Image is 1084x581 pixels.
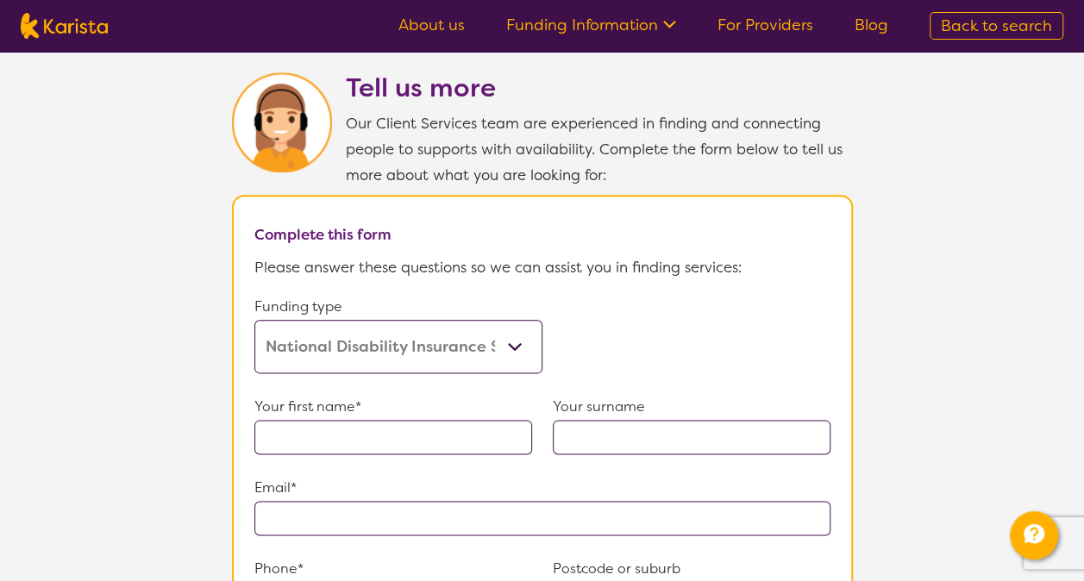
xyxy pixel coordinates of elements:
[254,225,392,244] b: Complete this form
[254,294,542,320] p: Funding type
[1010,511,1058,559] button: Channel Menu
[398,15,465,35] a: About us
[254,394,532,420] p: Your first name*
[506,15,676,35] a: Funding Information
[941,16,1052,36] span: Back to search
[346,110,853,188] p: Our Client Services team are experienced in finding and connecting people to supports with availa...
[21,13,108,39] img: Karista logo
[553,394,830,420] p: Your surname
[232,72,332,172] img: Karista Client Service
[930,12,1063,40] a: Back to search
[717,15,813,35] a: For Providers
[346,72,853,103] h2: Tell us more
[254,254,830,280] p: Please answer these questions so we can assist you in finding services:
[855,15,888,35] a: Blog
[254,475,830,501] p: Email*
